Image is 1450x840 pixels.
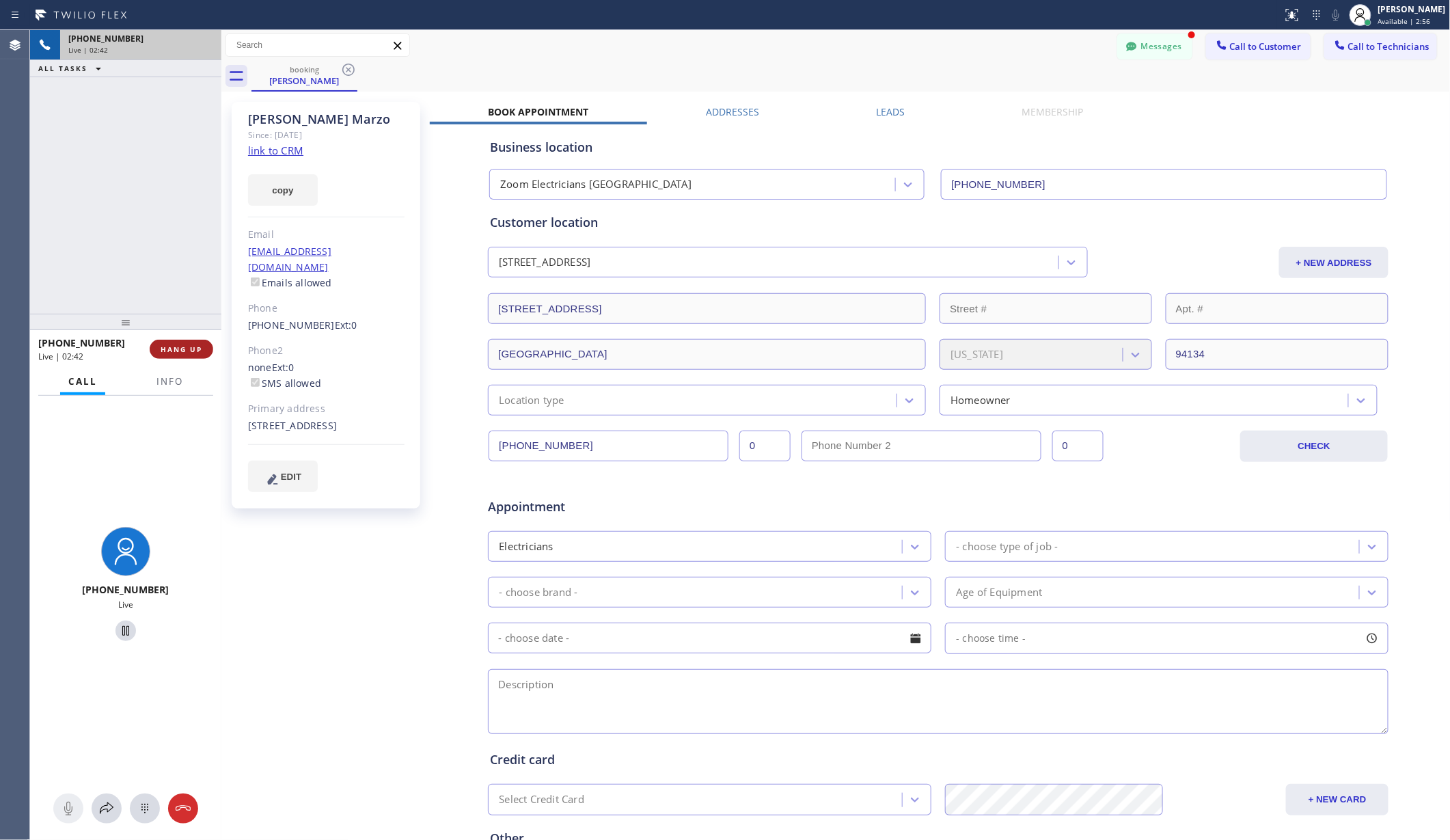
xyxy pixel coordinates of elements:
input: Phone Number [941,169,1387,200]
input: Phone Number [489,431,728,461]
div: Email [248,227,405,243]
div: Steve Marzo [253,61,356,90]
button: Call [60,368,105,395]
div: Select Credit Card [499,792,584,808]
span: EDIT [281,472,301,482]
div: Customer location [490,213,1386,232]
div: - choose type of job - [956,539,1058,554]
button: Open directory [92,794,122,824]
button: EDIT [248,461,318,492]
span: Ext: 0 [272,361,295,374]
input: Apt. # [1166,293,1389,324]
div: Phone2 [248,343,405,359]
input: Street # [940,293,1152,324]
label: Membership [1022,105,1083,118]
span: Call to Technicians [1348,40,1430,53]
span: ALL TASKS [38,64,87,73]
a: [EMAIL_ADDRESS][DOMAIN_NAME] [248,245,331,273]
div: none [248,360,405,392]
span: - choose time - [956,632,1026,645]
button: Open dialpad [130,794,160,824]
div: [PERSON_NAME] [1378,3,1446,15]
span: Live [118,599,133,610]
div: [STREET_ADDRESS] [248,418,405,434]
button: Messages [1117,33,1192,59]
a: link to CRM [248,144,303,157]
div: - choose brand - [499,584,577,600]
div: Electricians [499,539,553,554]
input: City [488,339,926,370]
input: Emails allowed [251,277,260,286]
label: Leads [876,105,905,118]
span: [PHONE_NUMBER] [38,336,125,349]
div: Since: [DATE] [248,127,405,143]
span: HANG UP [161,344,202,354]
span: Live | 02:42 [68,45,108,55]
div: Phone [248,301,405,316]
div: Location type [499,392,564,408]
label: Addresses [706,105,759,118]
input: Phone Number 2 [802,431,1041,461]
button: Hang up [168,794,198,824]
button: Mute [53,794,83,824]
span: Call [68,375,97,388]
input: Address [488,293,926,324]
button: Call to Technicians [1324,33,1437,59]
input: Search [226,34,409,56]
button: + NEW CARD [1286,784,1389,815]
button: Mute [1326,5,1345,25]
button: Hold Customer [115,621,136,641]
label: SMS allowed [248,377,321,390]
span: Ext: 0 [335,319,357,331]
span: Appointment [488,498,786,516]
span: [PHONE_NUMBER] [68,33,143,44]
button: CHECK [1240,431,1388,462]
input: ZIP [1166,339,1389,370]
div: [PERSON_NAME] [253,74,356,87]
div: [PERSON_NAME] Marzo [248,111,405,127]
input: SMS allowed [251,378,260,387]
button: HANG UP [150,340,213,359]
button: Call to Customer [1206,33,1311,59]
span: [PHONE_NUMBER] [83,583,169,596]
div: Credit card [490,750,1386,769]
div: Zoom Electricians [GEOGRAPHIC_DATA] [500,177,692,193]
button: copy [248,174,318,206]
input: Ext. 2 [1052,431,1104,461]
div: Primary address [248,401,405,417]
input: - choose date - [488,623,931,653]
div: Homeowner [950,392,1011,408]
span: Call to Customer [1230,40,1302,53]
span: Live | 02:42 [38,351,83,362]
div: [STREET_ADDRESS] [499,255,590,271]
div: Age of Equipment [956,584,1042,600]
button: Info [148,368,191,395]
span: Info [156,375,183,388]
div: Business location [490,138,1386,157]
button: ALL TASKS [30,60,115,77]
button: + NEW ADDRESS [1279,247,1389,278]
div: booking [253,64,356,74]
label: Book Appointment [489,105,589,118]
span: Available | 2:56 [1378,16,1431,26]
label: Emails allowed [248,276,332,289]
a: [PHONE_NUMBER] [248,319,335,331]
input: Ext. [739,431,791,461]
